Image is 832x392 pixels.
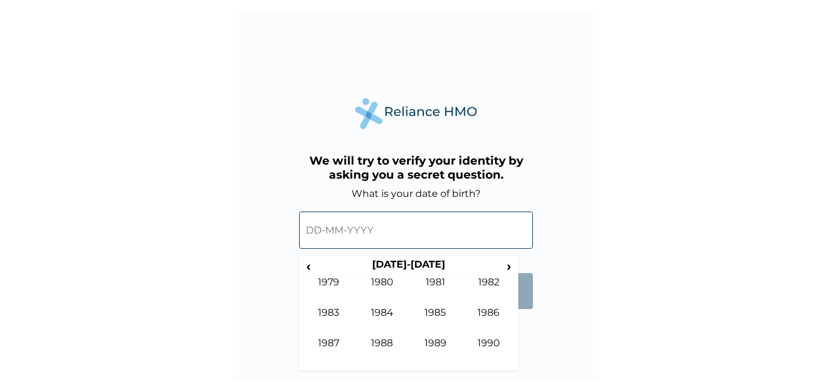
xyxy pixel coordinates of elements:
[302,307,356,337] td: 1983
[302,258,315,274] span: ‹
[356,337,409,368] td: 1988
[356,276,409,307] td: 1980
[299,212,533,249] input: DD-MM-YYYY
[355,98,477,129] img: Reliance Health's Logo
[302,337,356,368] td: 1987
[462,337,516,368] td: 1990
[351,188,481,199] label: What is your date of birth?
[409,307,462,337] td: 1985
[462,276,516,307] td: 1982
[356,307,409,337] td: 1984
[462,307,516,337] td: 1986
[315,258,502,276] th: [DATE]-[DATE]
[299,154,533,182] h3: We will try to verify your identity by asking you a secret question.
[409,337,462,368] td: 1989
[302,276,356,307] td: 1979
[502,258,516,274] span: ›
[409,276,462,307] td: 1981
